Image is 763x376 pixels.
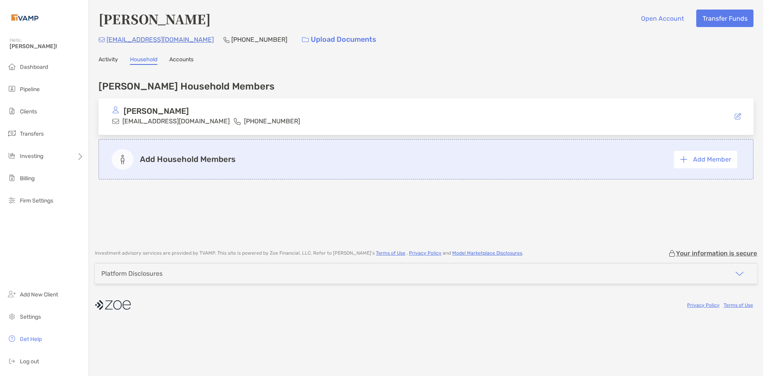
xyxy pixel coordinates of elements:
[7,151,17,160] img: investing icon
[112,149,134,169] img: add member icon
[20,108,37,115] span: Clients
[687,302,720,308] a: Privacy Policy
[10,43,84,50] span: [PERSON_NAME]!
[635,10,690,27] button: Open Account
[376,250,405,256] a: Terms of Use
[297,31,381,48] a: Upload Documents
[223,37,230,43] img: Phone Icon
[452,250,522,256] a: Model Marketplace Disclosures
[680,156,687,163] img: button icon
[674,151,737,168] button: Add Member
[20,197,53,204] span: Firm Settings
[7,106,17,116] img: clients icon
[7,334,17,343] img: get-help icon
[20,358,39,365] span: Log out
[20,175,35,182] span: Billing
[7,173,17,183] img: billing icon
[7,129,17,138] img: transfers icon
[140,154,236,164] p: Add Household Members
[20,291,58,298] span: Add New Client
[696,10,753,27] button: Transfer Funds
[95,250,523,256] p: Investment advisory services are provided by TVAMP . This site is powered by Zoe Financial, LLC. ...
[10,3,40,32] img: Zoe Logo
[20,336,42,343] span: Get Help
[107,35,214,45] p: [EMAIL_ADDRESS][DOMAIN_NAME]
[676,249,757,257] p: Your information is secure
[169,56,194,65] a: Accounts
[99,37,105,42] img: Email Icon
[231,35,287,45] p: [PHONE_NUMBER]
[409,250,442,256] a: Privacy Policy
[20,314,41,320] span: Settings
[7,62,17,71] img: dashboard icon
[112,118,119,125] img: email icon
[724,302,753,308] a: Terms of Use
[122,116,230,126] p: [EMAIL_ADDRESS][DOMAIN_NAME]
[95,296,131,314] img: company logo
[7,356,17,366] img: logout icon
[234,118,241,125] img: phone icon
[735,269,744,279] img: icon arrow
[99,56,118,65] a: Activity
[244,116,300,126] p: [PHONE_NUMBER]
[130,56,157,65] a: Household
[7,84,17,94] img: pipeline icon
[7,195,17,205] img: firm-settings icon
[7,312,17,321] img: settings icon
[302,37,309,43] img: button icon
[112,106,119,113] img: avatar icon
[99,10,211,28] h4: [PERSON_NAME]
[124,106,189,116] p: [PERSON_NAME]
[99,81,275,92] h4: [PERSON_NAME] Household Members
[20,131,44,137] span: Transfers
[20,64,48,70] span: Dashboard
[20,153,43,160] span: Investing
[20,86,40,93] span: Pipeline
[7,289,17,299] img: add_new_client icon
[101,270,163,277] div: Platform Disclosures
